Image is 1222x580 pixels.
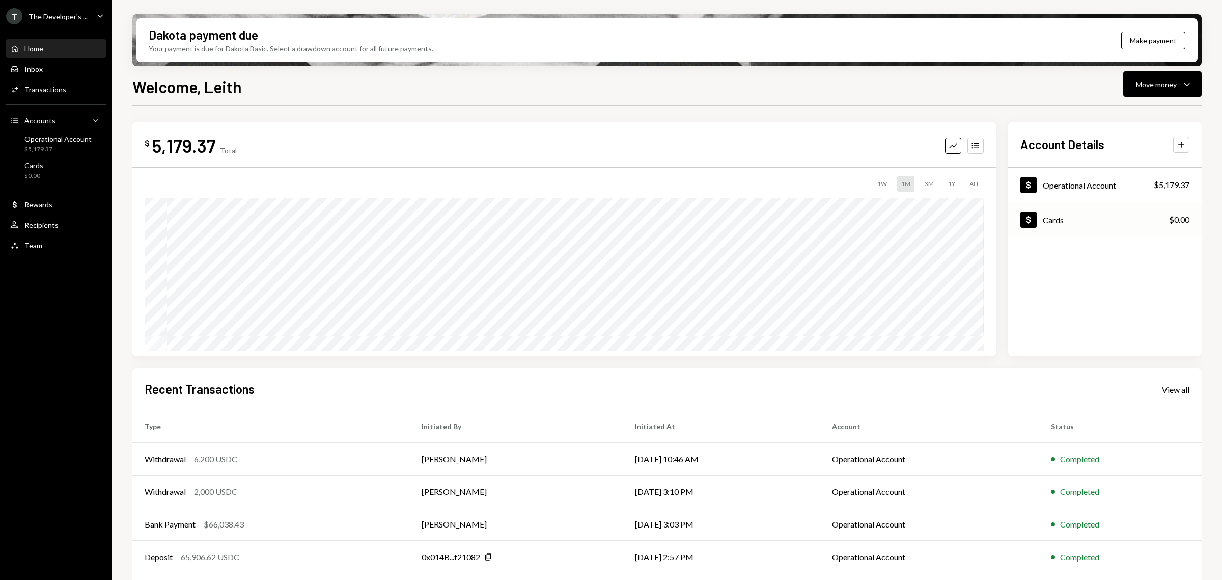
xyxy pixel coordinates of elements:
td: Operational Account [820,508,1039,541]
div: Team [24,241,42,250]
a: Recipients [6,216,106,234]
div: Dakota payment due [149,27,258,43]
div: Transactions [24,85,66,94]
div: Bank Payment [145,518,196,531]
div: 1W [873,176,891,192]
div: 6,200 USDC [194,453,237,465]
div: $ [145,138,150,148]
div: $0.00 [24,172,43,180]
button: Move money [1123,71,1202,97]
div: Home [24,44,43,53]
div: 1Y [944,176,959,192]
div: $66,038.43 [204,518,244,531]
a: Home [6,39,106,58]
div: 3M [921,176,938,192]
div: Withdrawal [145,486,186,498]
a: Rewards [6,195,106,214]
div: Completed [1060,453,1099,465]
div: Completed [1060,551,1099,563]
td: [DATE] 10:46 AM [623,443,820,476]
div: View all [1162,385,1189,395]
td: Operational Account [820,541,1039,573]
div: Deposit [145,551,173,563]
div: Cards [1043,215,1064,225]
td: [PERSON_NAME] [409,476,623,508]
div: The Developer's ... [29,12,88,21]
div: 1M [897,176,914,192]
div: Cards [24,161,43,170]
td: [PERSON_NAME] [409,508,623,541]
div: Total [220,146,237,155]
th: Initiated By [409,410,623,443]
div: Move money [1136,79,1177,90]
th: Status [1039,410,1202,443]
a: Cards$0.00 [1008,202,1202,236]
div: Inbox [24,65,43,73]
div: Your payment is due for Dakota Basic. Select a drawdown account for all future payments. [149,43,433,54]
th: Type [132,410,409,443]
div: 0x014B...f21082 [422,551,480,563]
div: ALL [965,176,984,192]
div: Operational Account [1043,180,1116,190]
a: View all [1162,384,1189,395]
h2: Account Details [1020,136,1104,153]
div: $5,179.37 [1154,179,1189,191]
div: 5,179.37 [152,134,216,157]
div: $0.00 [1169,214,1189,226]
div: Rewards [24,200,52,209]
div: T [6,8,22,24]
th: Initiated At [623,410,820,443]
div: 65,906.62 USDC [181,551,239,563]
div: $5,179.37 [24,145,92,154]
div: Completed [1060,486,1099,498]
td: [DATE] 3:03 PM [623,508,820,541]
a: Operational Account$5,179.37 [1008,168,1202,202]
td: [DATE] 3:10 PM [623,476,820,508]
div: 2,000 USDC [194,486,237,498]
a: Transactions [6,80,106,98]
div: Accounts [24,116,55,125]
button: Make payment [1121,32,1185,49]
td: [DATE] 2:57 PM [623,541,820,573]
a: Accounts [6,111,106,129]
td: Operational Account [820,476,1039,508]
div: Completed [1060,518,1099,531]
div: Operational Account [24,135,92,143]
a: Cards$0.00 [6,158,106,182]
h2: Recent Transactions [145,381,255,398]
a: Team [6,236,106,254]
div: Recipients [24,221,59,229]
div: Withdrawal [145,453,186,465]
h1: Welcome, Leith [132,76,242,97]
th: Account [820,410,1039,443]
a: Operational Account$5,179.37 [6,131,106,156]
td: Operational Account [820,443,1039,476]
td: [PERSON_NAME] [409,443,623,476]
a: Inbox [6,60,106,78]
